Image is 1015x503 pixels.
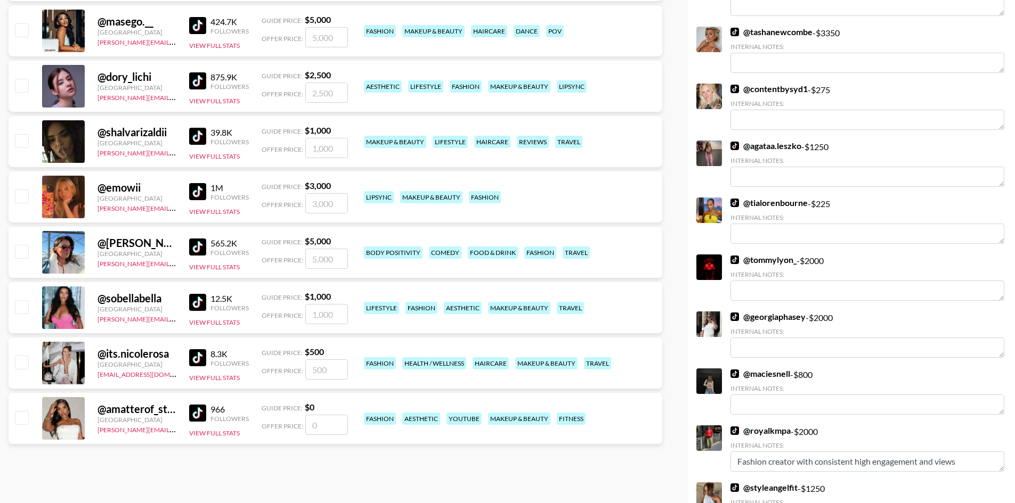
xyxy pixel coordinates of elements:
img: TikTok [730,255,739,264]
a: @maciesnell [730,368,790,379]
a: @tommylyon_ [730,254,797,265]
div: @ its.nicolerosa [98,347,176,360]
div: Internal Notes: [730,156,1004,164]
div: @ amatterof_style [98,402,176,416]
div: travel [555,136,582,148]
strong: $ 0 [305,402,314,412]
img: TikTok [189,17,206,34]
div: Internal Notes: [730,100,1004,108]
span: Offer Price: [262,311,303,319]
div: @ dory_lichi [98,70,176,84]
img: TikTok [730,85,739,93]
div: @ masego.__ [98,15,176,28]
div: @ emowii [98,181,176,194]
div: Internal Notes: [730,327,1004,335]
div: makeup & beauty [402,25,465,37]
span: Offer Price: [262,90,303,98]
div: fashion [405,302,437,314]
div: [GEOGRAPHIC_DATA] [98,416,176,424]
div: Followers [210,27,249,35]
a: @contentbysyd1 [730,84,808,94]
div: fashion [469,191,501,203]
input: 1,000 [305,304,348,324]
div: [GEOGRAPHIC_DATA] [98,139,176,147]
strong: $ 5,000 [305,236,331,246]
div: makeup & beauty [364,136,426,148]
div: makeup & beauty [488,302,550,314]
div: fashion [364,413,396,425]
button: View Full Stats [189,97,240,105]
img: TikTok [730,312,739,321]
div: [GEOGRAPHIC_DATA] [98,28,176,36]
div: [GEOGRAPHIC_DATA] [98,305,176,313]
div: lipsync [364,191,394,203]
button: View Full Stats [189,152,240,160]
a: [PERSON_NAME][EMAIL_ADDRESS][PERSON_NAME][DOMAIN_NAME] [98,202,306,212]
span: Guide Price: [262,183,303,191]
img: TikTok [189,72,206,89]
div: fashion [364,357,396,369]
div: Internal Notes: [730,441,1004,449]
input: 1,000 [305,138,348,158]
div: body positivity [364,246,423,259]
div: - $ 2000 [730,425,1004,472]
span: Offer Price: [262,367,303,375]
img: TikTok [189,349,206,366]
div: travel [584,357,611,369]
div: fashion [450,80,482,93]
div: Internal Notes: [730,43,1004,51]
a: [PERSON_NAME][EMAIL_ADDRESS][PERSON_NAME][DOMAIN_NAME] [98,424,306,434]
input: 500 [305,359,348,380]
strong: $ 500 [305,347,324,357]
div: - $ 2000 [730,254,1004,301]
button: View Full Stats [189,318,240,326]
span: Guide Price: [262,293,303,301]
div: haircare [473,357,509,369]
div: makeup & beauty [515,357,578,369]
button: View Full Stats [189,42,240,50]
div: 8.3K [210,349,249,359]
div: fashion [364,25,396,37]
div: Followers [210,249,249,257]
div: [GEOGRAPHIC_DATA] [98,84,176,92]
a: [PERSON_NAME][EMAIL_ADDRESS][PERSON_NAME][DOMAIN_NAME] [98,92,306,102]
textarea: Fashion creator with consistent high engagement and views [730,451,1004,472]
button: View Full Stats [189,208,240,216]
div: makeup & beauty [488,80,550,93]
strong: $ 2,500 [305,70,331,80]
div: youtube [446,413,482,425]
img: TikTok [189,405,206,422]
img: TikTok [730,199,739,207]
a: [PERSON_NAME][EMAIL_ADDRESS][PERSON_NAME][DOMAIN_NAME] [98,147,306,157]
span: Guide Price: [262,127,303,135]
a: @styleangelfit [730,482,798,493]
input: 0 [305,415,348,435]
div: Internal Notes: [730,270,1004,278]
div: dance [514,25,540,37]
div: [GEOGRAPHIC_DATA] [98,360,176,368]
div: reviews [517,136,549,148]
a: @tashanewcombe [730,27,813,37]
div: fitness [557,413,586,425]
div: lipsync [557,80,587,93]
img: TikTok [730,483,739,492]
span: Offer Price: [262,145,303,153]
div: aesthetic [402,413,440,425]
input: 2,500 [305,83,348,103]
a: @agataa.leszko [730,141,801,151]
strong: $ 3,000 [305,180,331,191]
div: Followers [210,83,249,90]
div: aesthetic [364,80,402,93]
div: makeup & beauty [488,413,550,425]
div: - $ 2000 [730,311,1004,358]
button: View Full Stats [189,429,240,437]
div: 39.8K [210,127,249,138]
div: - $ 225 [730,197,1004,244]
strong: $ 1,000 [305,125,331,135]
div: lifestyle [364,302,399,314]
strong: $ 1,000 [305,291,331,301]
a: [PERSON_NAME][EMAIL_ADDRESS][PERSON_NAME][DOMAIN_NAME] [98,258,306,268]
div: @ sobellabella [98,292,176,305]
span: Guide Price: [262,17,303,24]
div: 966 [210,404,249,415]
